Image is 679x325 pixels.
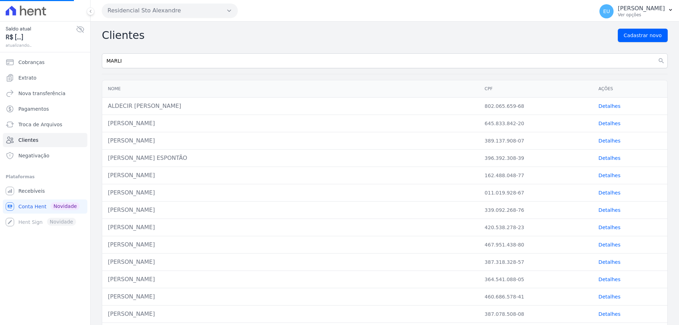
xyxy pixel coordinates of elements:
[108,206,473,214] div: [PERSON_NAME]
[108,154,473,162] div: [PERSON_NAME] ESPONTÃO
[598,311,620,317] a: Detalhes
[593,80,667,98] th: Ações
[598,242,620,248] a: Detalhes
[108,292,473,301] div: [PERSON_NAME]
[108,223,473,232] div: [PERSON_NAME]
[598,259,620,265] a: Detalhes
[18,59,45,66] span: Cobranças
[3,71,87,85] a: Extrato
[598,138,620,144] a: Detalhes
[6,173,85,181] div: Plataformas
[108,258,473,266] div: [PERSON_NAME]
[3,117,87,132] a: Troca de Arquivos
[18,74,36,81] span: Extrato
[479,306,593,323] td: 387.078.508-08
[479,80,593,98] th: CPF
[598,294,620,300] a: Detalhes
[624,32,662,39] span: Cadastrar novo
[598,103,620,109] a: Detalhes
[18,90,65,97] span: Nova transferência
[618,12,665,18] p: Ver opções
[618,5,665,12] p: [PERSON_NAME]
[6,33,76,42] span: R$ [...]
[598,121,620,126] a: Detalhes
[598,225,620,230] a: Detalhes
[108,137,473,145] div: [PERSON_NAME]
[618,29,668,42] a: Cadastrar novo
[3,86,87,100] a: Nova transferência
[6,25,76,33] span: Saldo atual
[3,102,87,116] a: Pagamentos
[479,132,593,150] td: 389.137.908-07
[108,171,473,180] div: [PERSON_NAME]
[603,9,610,14] span: EU
[102,80,479,98] th: Nome
[102,4,238,18] button: Residencial Sto Alexandre
[108,119,473,128] div: [PERSON_NAME]
[18,187,45,195] span: Recebíveis
[3,55,87,69] a: Cobranças
[598,173,620,178] a: Detalhes
[108,275,473,284] div: [PERSON_NAME]
[3,184,87,198] a: Recebíveis
[479,115,593,132] td: 645.833.842-20
[18,152,50,159] span: Negativação
[108,310,473,318] div: [PERSON_NAME]
[3,149,87,163] a: Negativação
[598,277,620,282] a: Detalhes
[479,254,593,271] td: 387.318.328-57
[108,102,473,110] div: ALDECIR [PERSON_NAME]
[102,53,668,68] input: Buscar por nome, CPF ou email
[18,121,62,128] span: Troca de Arquivos
[479,219,593,236] td: 420.538.278-23
[479,167,593,184] td: 162.488.048-77
[479,202,593,219] td: 339.092.268-76
[594,1,679,21] button: EU [PERSON_NAME] Ver opções
[3,133,87,147] a: Clientes
[3,199,87,214] a: Conta Hent Novidade
[6,55,85,229] nav: Sidebar
[102,29,145,42] h2: Clientes
[108,240,473,249] div: [PERSON_NAME]
[479,271,593,288] td: 364.541.088-05
[18,203,46,210] span: Conta Hent
[479,150,593,167] td: 396.392.308-39
[658,57,665,64] i: search
[479,98,593,115] td: 802.065.659-68
[479,288,593,306] td: 460.686.578-41
[18,105,49,112] span: Pagamentos
[6,42,76,48] span: atualizando...
[479,184,593,202] td: 011.019.928-67
[655,53,668,68] button: search
[598,155,620,161] a: Detalhes
[479,236,593,254] td: 467.951.438-80
[51,202,80,210] span: Novidade
[108,188,473,197] div: [PERSON_NAME]
[598,207,620,213] a: Detalhes
[18,137,38,144] span: Clientes
[598,190,620,196] a: Detalhes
